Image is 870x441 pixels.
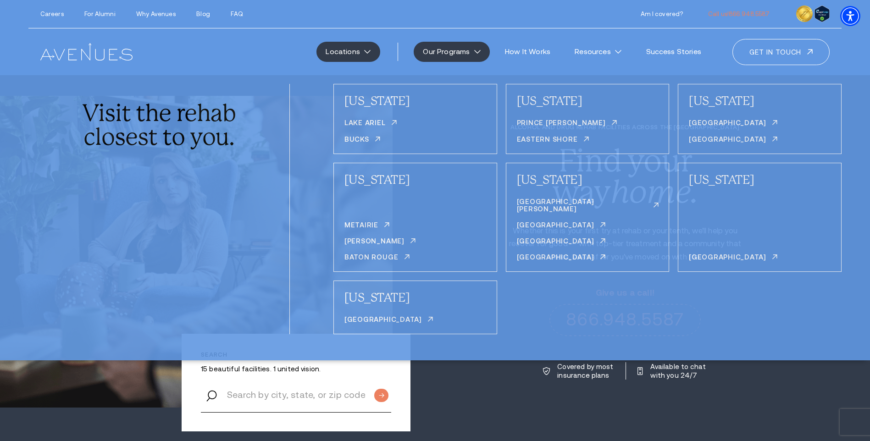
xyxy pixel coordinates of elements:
a: [GEOGRAPHIC_DATA] [689,136,777,146]
a: [GEOGRAPHIC_DATA] [689,119,777,129]
a: [GEOGRAPHIC_DATA] [517,254,605,264]
a: [GEOGRAPHIC_DATA] [517,221,605,232]
img: clock [796,6,813,22]
a: Metairie [344,221,389,232]
a: Covered by most insurance plans [543,362,614,380]
a: Blog [196,11,210,17]
a: Am I covered? [641,11,683,17]
div: Visit the rehab closest to you. [79,101,238,149]
a: [GEOGRAPHIC_DATA] [517,237,605,248]
a: [US_STATE] [517,94,582,108]
a: [US_STATE] [517,173,582,187]
a: [PERSON_NAME] [344,237,416,248]
a: [US_STATE] [344,94,410,108]
a: Our Programs [414,42,490,62]
a: [GEOGRAPHIC_DATA][PERSON_NAME] [517,198,659,215]
div: Accessibility Menu [840,6,860,26]
p: Available to chat with you 24/7 [650,362,707,380]
a: Verify Approval for www.avenuesrecovery.com - open in a new tab [815,8,830,17]
a: Lake Ariel [344,119,397,129]
a: Why Avenues [136,11,175,17]
a: [US_STATE] [344,173,410,187]
a: [GEOGRAPHIC_DATA] [689,254,777,264]
a: Baton Rouge [344,254,409,264]
a: How It Works [496,42,560,62]
img: Verify Approval for www.avenuesrecovery.com [815,6,830,22]
a: For Alumni [84,11,115,17]
a: [US_STATE] [689,173,754,187]
a: [GEOGRAPHIC_DATA] [344,316,433,326]
a: Success Stories [637,42,710,62]
a: Available to chat with you 24/7 [637,362,707,380]
input: Submit button [374,389,388,402]
p: Covered by most insurance plans [557,362,614,380]
a: call 866.948.5587 [708,11,770,17]
a: Careers [40,11,64,17]
a: Locations [316,42,380,62]
a: Get in touch [732,39,830,65]
a: [US_STATE] [689,94,754,108]
span: 866.948.5587 [729,11,770,17]
input: Search by city, state, or zip code [201,378,391,413]
a: FAQ [231,11,243,17]
a: Resources [565,42,631,62]
a: [US_STATE] [344,291,410,304]
a: Bucks [344,136,380,146]
a: Prince [PERSON_NAME] [517,119,617,129]
p: 15 beautiful facilities. 1 united vision. [201,364,391,373]
a: Eastern Shore [517,136,589,146]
